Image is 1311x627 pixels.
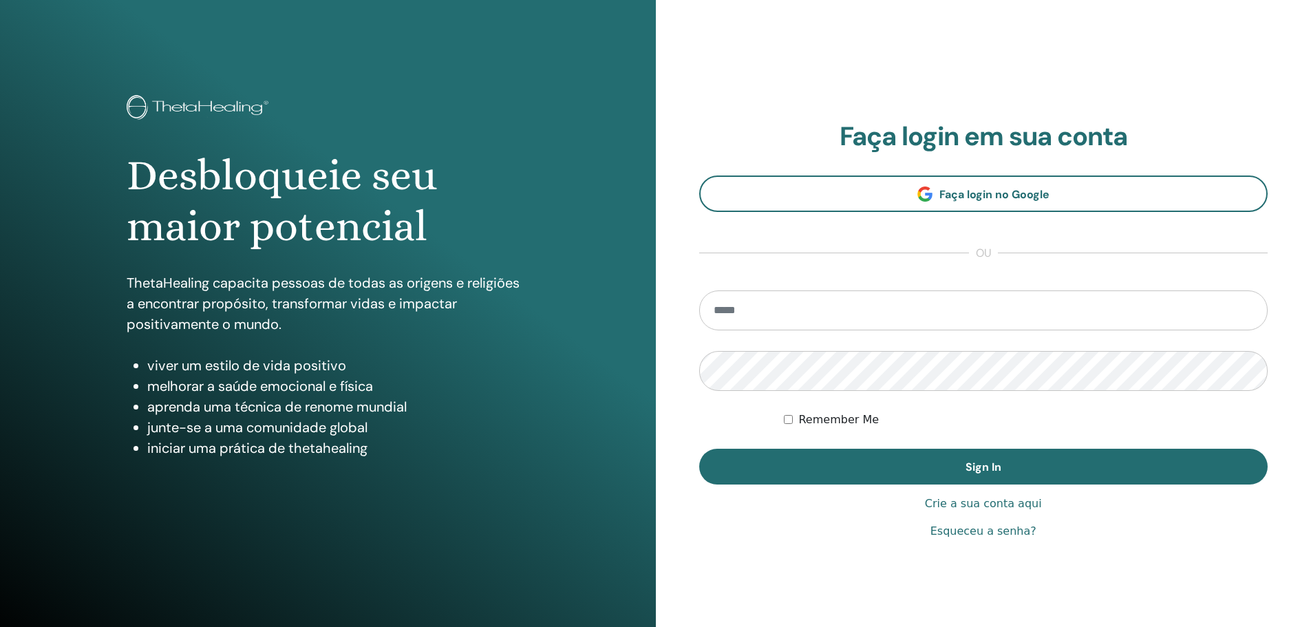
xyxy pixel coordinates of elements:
[798,412,879,428] label: Remember Me
[699,176,1268,212] a: Faça login no Google
[925,496,1042,512] a: Crie a sua conta aqui
[147,376,529,396] li: melhorar a saúde emocional e física
[127,150,529,253] h1: Desbloqueie seu maior potencial
[147,355,529,376] li: viver um estilo de vida positivo
[147,417,529,438] li: junte-se a uma comunidade global
[930,523,1036,540] a: Esqueceu a senha?
[127,273,529,334] p: ThetaHealing capacita pessoas de todas as origens e religiões a encontrar propósito, transformar ...
[939,187,1049,202] span: Faça login no Google
[966,460,1001,474] span: Sign In
[699,121,1268,153] h2: Faça login em sua conta
[784,412,1268,428] div: Keep me authenticated indefinitely or until I manually logout
[699,449,1268,485] button: Sign In
[147,438,529,458] li: iniciar uma prática de thetahealing
[969,245,998,262] span: ou
[147,396,529,417] li: aprenda uma técnica de renome mundial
